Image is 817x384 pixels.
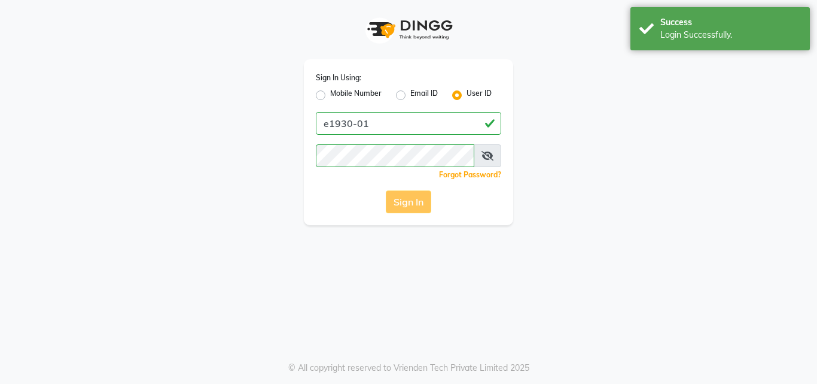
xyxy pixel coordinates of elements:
input: Username [316,112,501,135]
div: Success [660,16,801,29]
label: User ID [467,88,492,102]
label: Sign In Using: [316,72,361,83]
label: Mobile Number [330,88,382,102]
input: Username [316,144,474,167]
label: Email ID [410,88,438,102]
a: Forgot Password? [439,170,501,179]
div: Login Successfully. [660,29,801,41]
img: logo1.svg [361,12,456,47]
